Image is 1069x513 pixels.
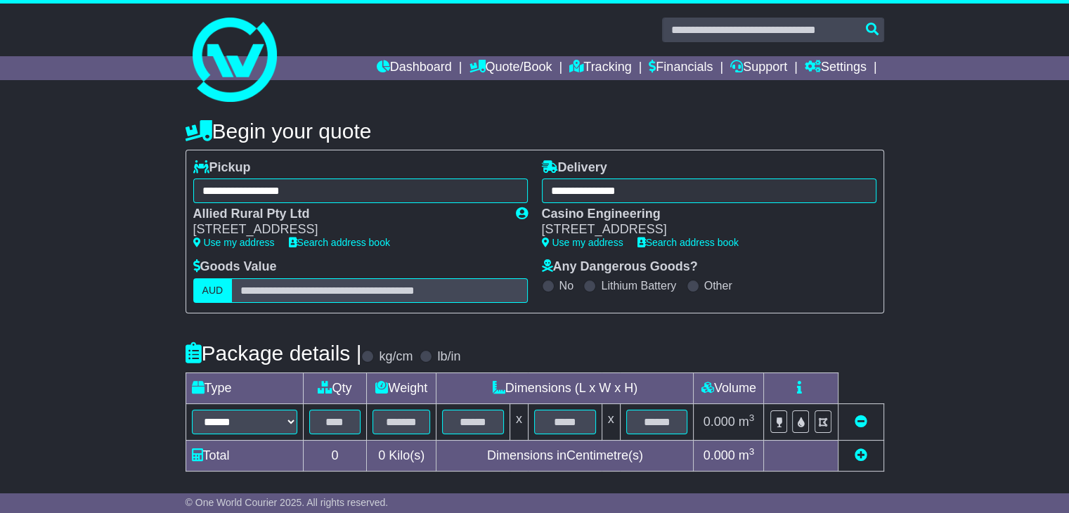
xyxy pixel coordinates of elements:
[569,56,631,80] a: Tracking
[367,372,436,403] td: Weight
[649,56,713,80] a: Financials
[637,237,739,248] a: Search address book
[193,207,502,222] div: Allied Rural Pty Ltd
[379,349,413,365] label: kg/cm
[704,279,732,292] label: Other
[749,446,755,457] sup: 3
[193,222,502,238] div: [STREET_ADDRESS]
[749,413,755,423] sup: 3
[542,237,623,248] a: Use my address
[510,403,528,440] td: x
[378,448,385,462] span: 0
[436,372,694,403] td: Dimensions (L x W x H)
[186,342,362,365] h4: Package details |
[542,222,862,238] div: [STREET_ADDRESS]
[694,372,764,403] td: Volume
[805,56,867,80] a: Settings
[193,160,251,176] label: Pickup
[855,448,867,462] a: Add new item
[186,440,303,471] td: Total
[186,497,389,508] span: © One World Courier 2025. All rights reserved.
[193,237,275,248] a: Use my address
[186,119,884,143] h4: Begin your quote
[739,415,755,429] span: m
[469,56,552,80] a: Quote/Book
[436,440,694,471] td: Dimensions in Centimetre(s)
[855,415,867,429] a: Remove this item
[367,440,436,471] td: Kilo(s)
[601,279,676,292] label: Lithium Battery
[739,448,755,462] span: m
[704,448,735,462] span: 0.000
[193,278,233,303] label: AUD
[542,160,607,176] label: Delivery
[303,372,367,403] td: Qty
[704,415,735,429] span: 0.000
[542,207,862,222] div: Casino Engineering
[602,403,620,440] td: x
[542,259,698,275] label: Any Dangerous Goods?
[730,56,787,80] a: Support
[377,56,452,80] a: Dashboard
[289,237,390,248] a: Search address book
[193,259,277,275] label: Goods Value
[303,440,367,471] td: 0
[559,279,574,292] label: No
[186,372,303,403] td: Type
[437,349,460,365] label: lb/in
